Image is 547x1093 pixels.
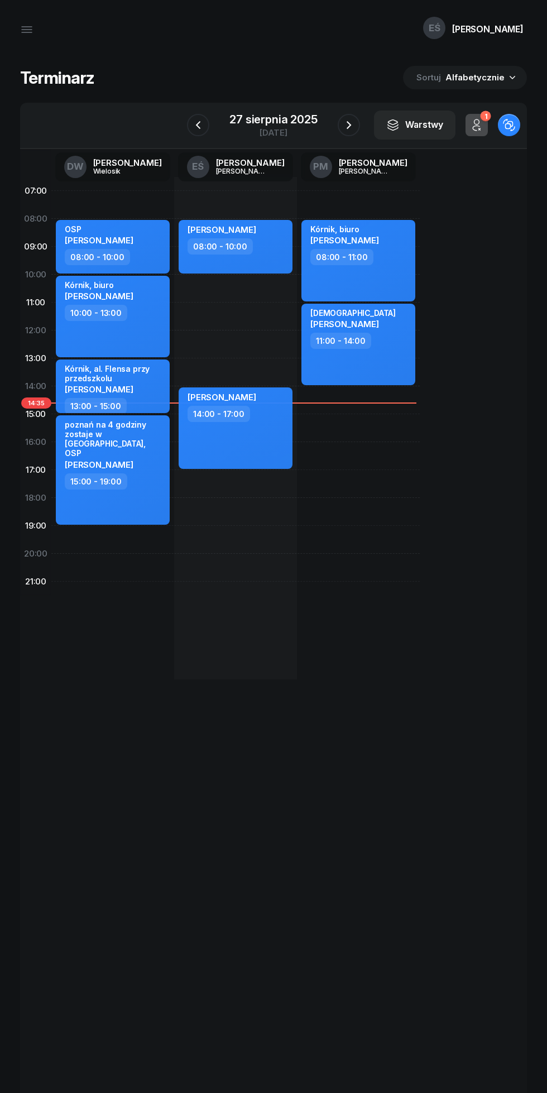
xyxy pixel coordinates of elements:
[480,111,491,122] div: 1
[452,25,524,33] div: [PERSON_NAME]
[65,473,127,490] div: 15:00 - 19:00
[55,152,171,181] a: DW[PERSON_NAME]Wielosik
[301,152,416,181] a: PM[PERSON_NAME][PERSON_NAME]
[229,114,317,125] div: 27 sierpnia 2025
[20,428,51,456] div: 16:00
[20,568,51,596] div: 21:00
[20,540,51,568] div: 20:00
[188,238,253,255] div: 08:00 - 10:00
[310,319,379,329] span: [PERSON_NAME]
[310,249,373,265] div: 08:00 - 11:00
[20,344,51,372] div: 13:00
[445,72,505,83] span: Alfabetycznie
[65,384,133,395] span: [PERSON_NAME]
[310,308,396,318] div: [DEMOGRAPHIC_DATA]
[65,305,127,321] div: 10:00 - 13:00
[93,167,147,175] div: Wielosik
[386,118,443,132] div: Warstwy
[192,162,204,171] span: EŚ
[65,459,133,470] span: [PERSON_NAME]
[374,111,455,140] button: Warstwy
[20,205,51,233] div: 08:00
[216,167,270,175] div: [PERSON_NAME]
[67,162,84,171] span: DW
[20,233,51,261] div: 09:00
[188,406,250,422] div: 14:00 - 17:00
[20,261,51,289] div: 10:00
[310,333,371,349] div: 11:00 - 14:00
[65,235,133,246] span: [PERSON_NAME]
[65,249,130,265] div: 08:00 - 10:00
[310,224,379,234] div: Kórnik, biuro
[20,512,51,540] div: 19:00
[20,289,51,317] div: 11:00
[429,23,440,33] span: EŚ
[65,291,133,301] span: [PERSON_NAME]
[20,68,94,88] h1: Terminarz
[20,400,51,428] div: 15:00
[178,152,294,181] a: EŚ[PERSON_NAME][PERSON_NAME]
[65,364,163,383] div: Kórnik, al. Flensa przy przedszkolu
[20,484,51,512] div: 18:00
[466,114,488,136] button: 1
[20,456,51,484] div: 17:00
[65,420,163,458] div: poznań na 4 godziny zostaje w [GEOGRAPHIC_DATA], OSP
[20,317,51,344] div: 12:00
[93,159,162,167] div: [PERSON_NAME]
[339,159,407,167] div: [PERSON_NAME]
[20,177,51,205] div: 07:00
[310,235,379,246] span: [PERSON_NAME]
[216,159,285,167] div: [PERSON_NAME]
[416,70,443,85] span: Sortuj
[313,162,328,171] span: PM
[65,224,133,234] div: OSP
[339,167,392,175] div: [PERSON_NAME]
[188,392,256,402] span: [PERSON_NAME]
[188,224,256,235] span: [PERSON_NAME]
[20,372,51,400] div: 14:00
[403,66,527,89] button: Sortuj Alfabetycznie
[21,397,51,409] span: 14:35
[229,128,317,137] div: [DATE]
[65,398,127,414] div: 13:00 - 15:00
[65,280,133,290] div: Kórnik, biuro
